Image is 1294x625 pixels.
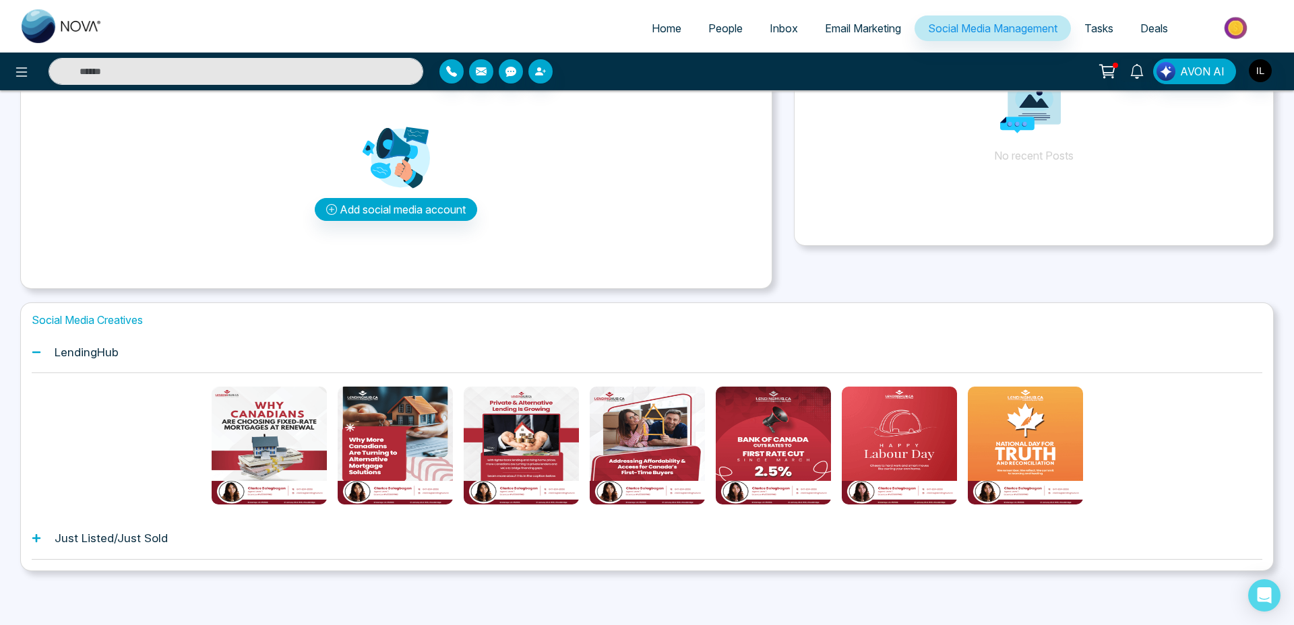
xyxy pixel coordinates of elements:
[1071,15,1127,41] a: Tasks
[1249,59,1272,82] img: User Avatar
[708,22,743,35] span: People
[825,22,901,35] span: Email Marketing
[928,22,1057,35] span: Social Media Management
[1084,22,1113,35] span: Tasks
[756,15,811,41] a: Inbox
[638,15,695,41] a: Home
[1248,579,1281,612] div: Open Intercom Messenger
[652,22,681,35] span: Home
[1140,22,1168,35] span: Deals
[795,1,1273,203] p: No recent Posts
[363,124,430,191] img: Analytics png
[811,15,915,41] a: Email Marketing
[915,15,1071,41] a: Social Media Management
[55,531,168,545] h1: Just Listed/Just Sold
[695,15,756,41] a: People
[22,9,102,43] img: Nova CRM Logo
[55,346,119,359] h1: LendingHub
[315,198,477,221] button: Add social media account
[770,22,798,35] span: Inbox
[32,314,1262,327] h1: Social Media Creatives
[1188,13,1286,43] img: Market-place.gif
[1000,67,1068,134] img: Analytics png
[1153,59,1236,84] button: AVON AI
[1127,15,1181,41] a: Deals
[1157,62,1175,81] img: Lead Flow
[1180,63,1225,79] span: AVON AI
